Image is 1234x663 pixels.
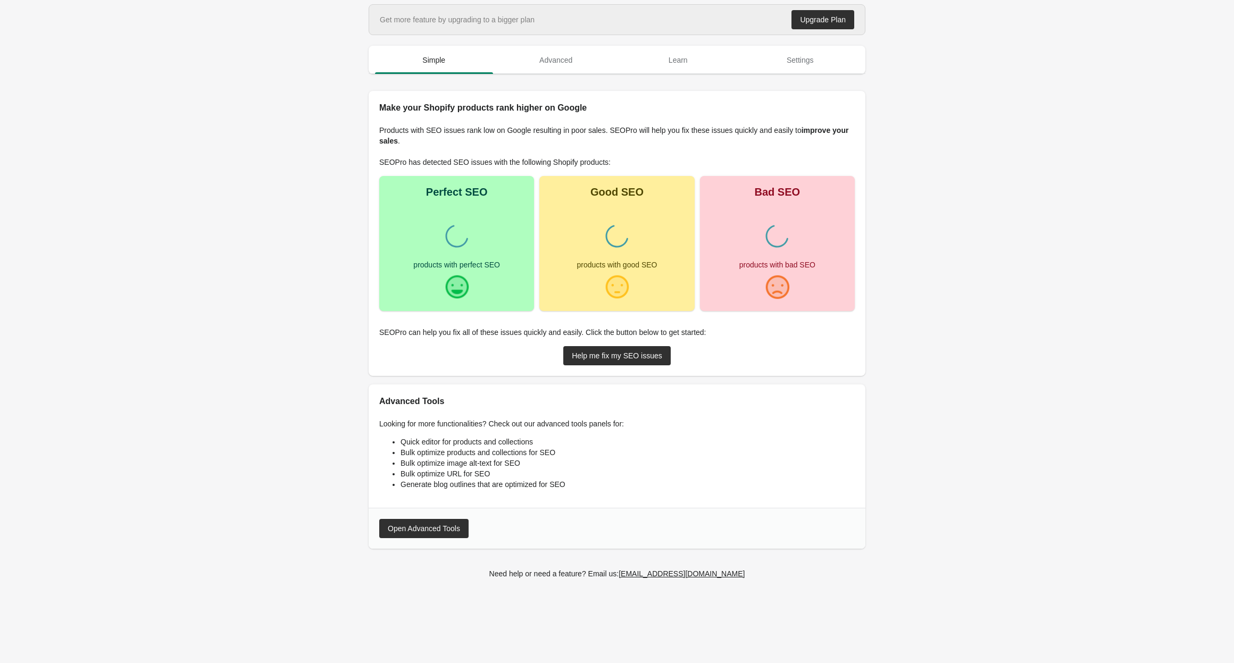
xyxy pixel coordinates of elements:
[741,51,860,70] span: Settings
[379,157,855,167] p: SEOPro has detected SEO issues with the following Shopify products:
[379,102,855,114] h2: Make your Shopify products rank higher on Google
[413,261,500,268] div: products with perfect SEO
[379,395,855,408] h2: Advanced Tools
[401,447,855,458] li: Bulk optimize products and collections for SEO
[755,187,801,197] div: Bad SEO
[739,46,862,74] button: Settings
[379,125,855,146] p: Products with SEO issues rank low on Google resulting in poor sales. SEOPro will help you fix the...
[495,46,618,74] button: Advanced
[489,568,745,580] div: Need help or need a feature? Email us:
[791,10,854,29] a: Upgrade Plan
[379,327,855,338] p: SEOPro can help you fix all of these issues quickly and easily. Click the button below to get sta...
[373,46,495,74] button: Simple
[800,15,846,24] div: Upgrade Plan
[401,458,855,468] li: Bulk optimize image alt-text for SEO
[577,261,657,268] div: products with good SEO
[739,261,815,268] div: products with bad SEO
[401,468,855,479] li: Bulk optimize URL for SEO
[426,187,488,197] div: Perfect SEO
[375,51,493,70] span: Simple
[619,569,745,578] div: [EMAIL_ADDRESS][DOMAIN_NAME]
[619,51,737,70] span: Learn
[369,408,865,508] div: Looking for more functionalities? Check out our advanced tools panels for:
[617,46,739,74] button: Learn
[388,524,460,533] div: Open Advanced Tools
[401,437,855,447] li: Quick editor for products and collections
[590,187,644,197] div: Good SEO
[572,351,662,360] div: Help me fix my SEO issues
[379,519,469,538] button: Open Advanced Tools
[614,564,749,583] a: [EMAIL_ADDRESS][DOMAIN_NAME]
[380,14,535,25] div: Get more feature by upgrading to a bigger plan
[497,51,615,70] span: Advanced
[401,479,855,490] li: Generate blog outlines that are optimized for SEO
[563,346,671,365] a: Help me fix my SEO issues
